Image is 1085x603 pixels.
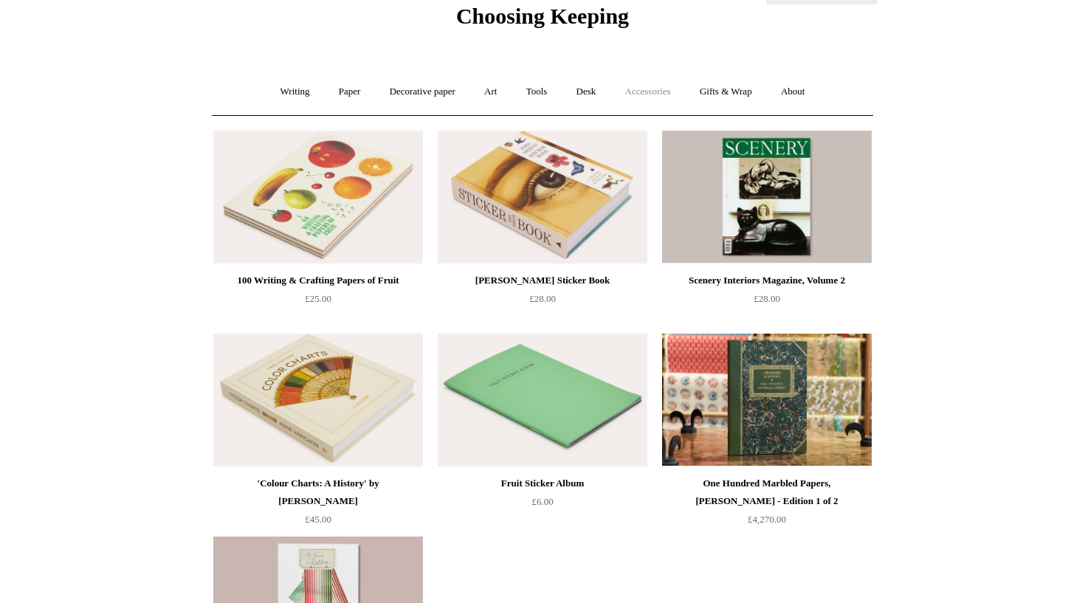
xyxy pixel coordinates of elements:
a: John Derian Sticker Book John Derian Sticker Book [438,131,647,263]
div: [PERSON_NAME] Sticker Book [441,272,644,289]
img: John Derian Sticker Book [438,131,647,263]
a: 'Colour Charts: A History' by Anne Varichon 'Colour Charts: A History' by Anne Varichon [213,334,423,466]
a: Gifts & Wrap [686,72,765,111]
img: Scenery Interiors Magazine, Volume 2 [662,131,872,263]
a: Fruit Sticker Album £6.00 [438,475,647,535]
a: Desk [563,72,610,111]
a: Scenery Interiors Magazine, Volume 2 £28.00 [662,272,872,332]
img: 100 Writing & Crafting Papers of Fruit [213,131,423,263]
a: About [768,72,819,111]
a: One Hundred Marbled Papers, [PERSON_NAME] - Edition 1 of 2 £4,270.00 [662,475,872,535]
a: Choosing Keeping [456,15,629,26]
a: Scenery Interiors Magazine, Volume 2 Scenery Interiors Magazine, Volume 2 [662,131,872,263]
a: Fruit Sticker Album Fruit Sticker Album [438,334,647,466]
a: Writing [267,72,323,111]
div: One Hundred Marbled Papers, [PERSON_NAME] - Edition 1 of 2 [666,475,868,510]
div: 'Colour Charts: A History' by [PERSON_NAME] [217,475,419,510]
img: 'Colour Charts: A History' by Anne Varichon [213,334,423,466]
span: £4,270.00 [748,514,786,525]
a: Decorative paper [376,72,469,111]
a: Paper [325,72,374,111]
div: Fruit Sticker Album [441,475,644,492]
span: £25.00 [305,293,331,304]
span: £6.00 [531,496,553,507]
a: 'Colour Charts: A History' by [PERSON_NAME] £45.00 [213,475,423,535]
a: Accessories [612,72,684,111]
a: One Hundred Marbled Papers, John Jeffery - Edition 1 of 2 One Hundred Marbled Papers, John Jeffer... [662,334,872,466]
img: Fruit Sticker Album [438,334,647,466]
div: Scenery Interiors Magazine, Volume 2 [666,272,868,289]
a: Art [471,72,510,111]
span: £28.00 [529,293,556,304]
img: One Hundred Marbled Papers, John Jeffery - Edition 1 of 2 [662,334,872,466]
a: 100 Writing & Crafting Papers of Fruit 100 Writing & Crafting Papers of Fruit [213,131,423,263]
a: 100 Writing & Crafting Papers of Fruit £25.00 [213,272,423,332]
span: Choosing Keeping [456,4,629,28]
span: £28.00 [754,293,780,304]
a: [PERSON_NAME] Sticker Book £28.00 [438,272,647,332]
a: Tools [513,72,561,111]
span: £45.00 [305,514,331,525]
div: 100 Writing & Crafting Papers of Fruit [217,272,419,289]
